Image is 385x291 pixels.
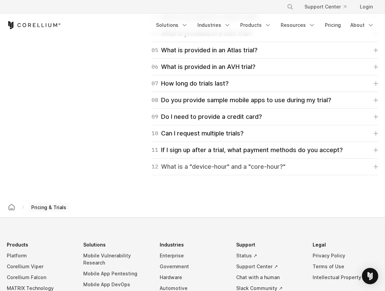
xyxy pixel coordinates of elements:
a: Corellium home [5,202,18,212]
a: 07How long do trials last? [152,79,378,88]
a: Corellium Home [7,21,61,29]
span: 10 [152,129,158,138]
a: Login [354,1,378,13]
span: 11 [152,145,158,155]
a: Status ↗ [236,250,302,261]
a: Resources [277,19,319,31]
a: Hardware [160,272,225,283]
span: Pricing & Trials [29,203,69,212]
a: Corellium Viper [7,261,72,272]
div: What is provided in an AVH trial? [152,62,256,72]
a: Support Center [299,1,352,13]
a: 12What is a "device-hour" and a "core-hour?" [152,162,378,171]
span: 05 [152,46,158,55]
a: Industries [193,19,235,31]
a: Solutions [152,19,192,31]
div: How long do trials last? [152,79,229,88]
a: Intellectual Property [313,272,378,283]
a: Corellium Falcon [7,272,72,283]
a: Enterprise [160,250,225,261]
span: 08 [152,95,158,105]
div: If I sign up after a trial, what payment methods do you accept? [152,145,343,155]
a: Privacy Policy [313,250,378,261]
a: Platform [7,250,72,261]
div: Do you provide sample mobile apps to use during my trial? [152,95,331,105]
div: What is provided in an Atlas trial? [152,46,258,55]
a: Mobile App DevOps [83,279,149,290]
a: Mobile App Pentesting [83,268,149,279]
div: Navigation Menu [279,1,378,13]
a: 11If I sign up after a trial, what payment methods do you accept? [152,145,378,155]
a: 06What is provided in an AVH trial? [152,62,378,72]
a: Pricing [321,19,345,31]
a: Support Center ↗ [236,261,302,272]
button: Search [284,1,296,13]
div: Do I need to provide a credit card? [152,112,262,122]
div: Navigation Menu [152,19,378,31]
a: 05What is provided in an Atlas trial? [152,46,378,55]
a: Chat with a human [236,272,302,283]
a: 08Do you provide sample mobile apps to use during my trial? [152,95,378,105]
span: 09 [152,112,158,122]
div: Open Intercom Messenger [362,268,378,284]
span: 07 [152,79,158,88]
a: Mobile Vulnerability Research [83,250,149,268]
a: 09Do I need to provide a credit card? [152,112,378,122]
div: Can I request multiple trials? [152,129,244,138]
a: Products [236,19,275,31]
div: What is a "device-hour" and a "core-hour?" [152,162,285,171]
span: 12 [152,162,158,171]
a: About [346,19,378,31]
span: 06 [152,62,158,72]
a: 10Can I request multiple trials? [152,129,378,138]
a: Terms of Use [313,261,378,272]
a: Government [160,261,225,272]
